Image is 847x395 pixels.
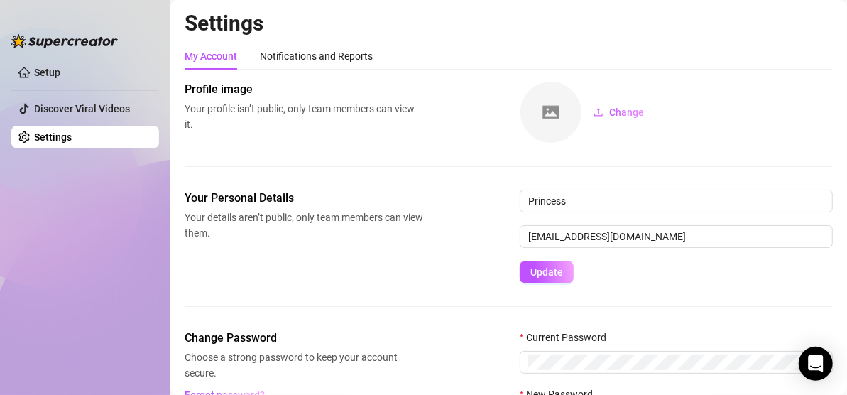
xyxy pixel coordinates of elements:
span: upload [594,107,603,117]
button: Change [582,101,655,124]
span: Your details aren’t public, only team members can view them. [185,210,423,241]
span: Change [609,107,644,118]
span: Your Personal Details [185,190,423,207]
h2: Settings [185,10,833,37]
a: Discover Viral Videos [34,103,130,114]
div: Open Intercom Messenger [799,347,833,381]
span: Change Password [185,330,423,347]
span: Your profile isn’t public, only team members can view it. [185,101,423,132]
img: logo-BBDzfeDw.svg [11,34,118,48]
div: My Account [185,48,237,64]
label: Current Password [520,330,616,345]
input: Enter new email [520,225,833,248]
input: Current Password [528,355,800,370]
span: Update [530,266,563,278]
button: Update [520,261,574,283]
a: Setup [34,67,60,78]
span: Choose a strong password to keep your account secure. [185,350,423,381]
a: Settings [34,131,72,143]
div: Notifications and Reports [260,48,373,64]
img: square-placeholder.png [520,82,581,143]
span: Profile image [185,81,423,98]
input: Enter name [520,190,833,212]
